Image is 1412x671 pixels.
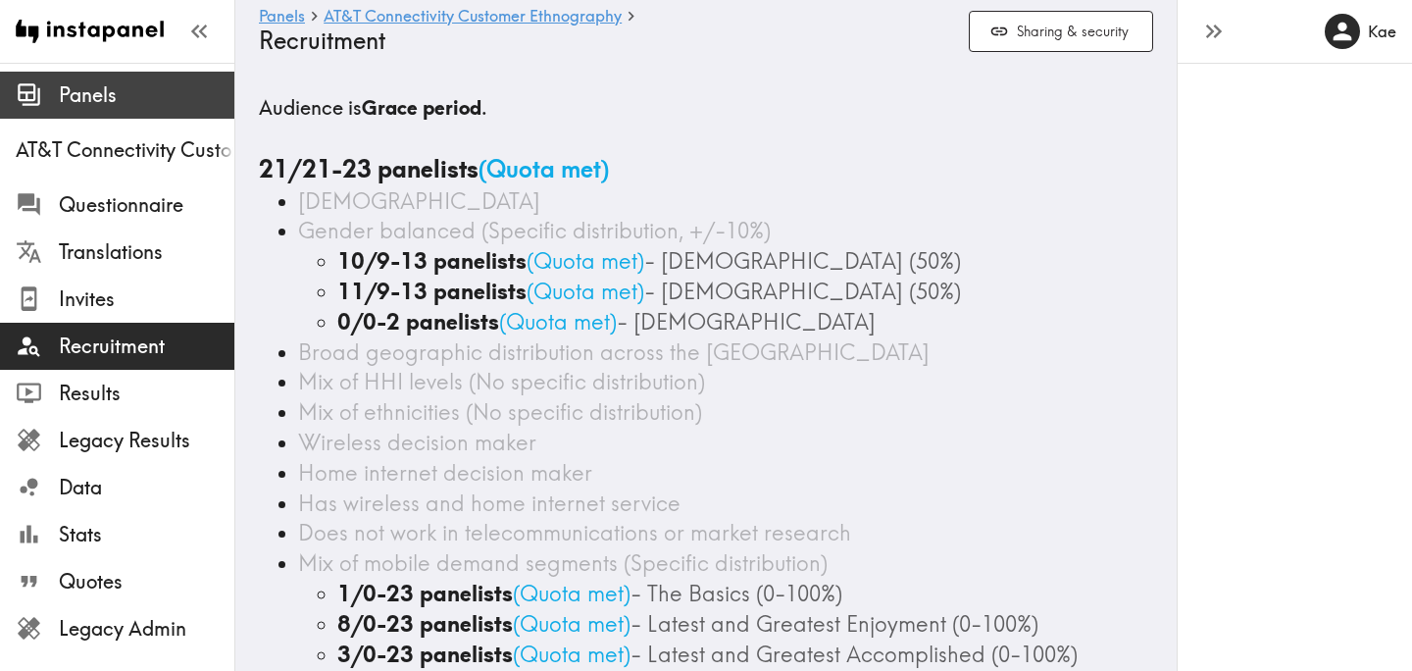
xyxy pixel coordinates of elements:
[59,81,234,109] span: Panels
[59,568,234,595] span: Quotes
[362,95,481,120] b: Grace period
[259,26,953,55] h4: Recruitment
[59,380,234,407] span: Results
[337,641,513,668] b: 3/0-23 panelists
[644,247,961,275] span: - [DEMOGRAPHIC_DATA] (50%)
[630,610,1038,638] span: - Latest and Greatest Enjoyment (0-100%)
[337,247,527,275] b: 10/9-13 panelists
[969,11,1153,53] button: Sharing & security
[337,308,499,335] b: 0/0-2 panelists
[337,580,513,607] b: 1/0-23 panelists
[337,610,513,638] b: 8/0-23 panelists
[298,187,540,215] span: [DEMOGRAPHIC_DATA]
[527,247,644,275] span: ( Quota met )
[298,368,705,395] span: Mix of HHI levels (No specific distribution)
[513,610,630,638] span: ( Quota met )
[59,285,234,313] span: Invites
[324,8,622,26] a: AT&T Connectivity Customer Ethnography
[16,136,234,164] span: AT&T Connectivity Customer Ethnography
[527,278,644,305] span: ( Quota met )
[298,429,536,456] span: Wireless decision maker
[298,490,681,517] span: Has wireless and home internet service
[59,238,234,266] span: Translations
[630,641,1078,668] span: - Latest and Greatest Accomplished (0-100%)
[259,8,305,26] a: Panels
[298,217,771,244] span: Gender balanced (Specific distribution, +/-10%)
[479,154,609,183] span: ( Quota met )
[644,278,961,305] span: - [DEMOGRAPHIC_DATA] (50%)
[298,338,930,366] span: Broad geographic distribution across the [GEOGRAPHIC_DATA]
[298,398,702,426] span: Mix of ethnicities (No specific distribution)
[59,333,234,360] span: Recruitment
[513,580,630,607] span: ( Quota met )
[59,474,234,501] span: Data
[59,521,234,548] span: Stats
[59,427,234,454] span: Legacy Results
[630,580,842,607] span: - The Basics (0-100%)
[298,519,851,546] span: Does not work in telecommunications or market research
[298,459,592,487] span: Home internet decision maker
[1368,21,1396,42] h6: Kae
[617,308,876,335] span: - [DEMOGRAPHIC_DATA]
[298,549,828,577] span: Mix of mobile demand segments (Specific distribution)
[499,308,617,335] span: ( Quota met )
[59,615,234,643] span: Legacy Admin
[259,94,1153,122] h5: Audience is .
[259,154,479,183] b: 21/21-23 panelists
[337,278,527,305] b: 11/9-13 panelists
[513,641,630,668] span: ( Quota met )
[59,191,234,219] span: Questionnaire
